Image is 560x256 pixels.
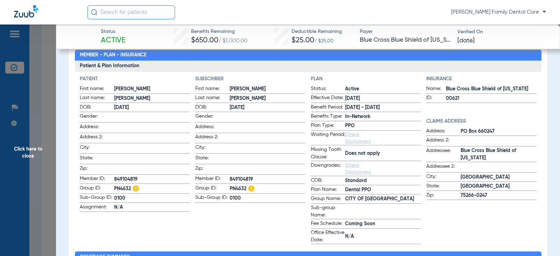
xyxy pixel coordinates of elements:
span: DOB: [80,104,114,112]
span: Group ID: [80,185,114,193]
img: Hazard [248,185,254,192]
span: DOB: [195,104,230,112]
h4: Patient [80,75,190,83]
span: [PERSON_NAME] [230,85,305,93]
span: Status: [311,85,345,94]
span: Sub-group Name: [311,204,345,219]
span: 0100 [230,195,305,202]
span: Address 2: [195,133,230,143]
span: 00621 [446,95,536,102]
span: Plan Type: [311,122,345,130]
h4: Subscriber [195,75,305,83]
span: City: [426,173,461,181]
h4: Plan [311,75,421,83]
span: Active [345,85,421,93]
span: Benefit Period: [311,104,345,112]
span: PN4632 [230,185,305,193]
span: State: [80,154,114,164]
span: COB: [311,177,345,185]
span: [PERSON_NAME] [230,95,305,102]
span: Addressee: [426,147,461,162]
h3: Patient & Plan Information [75,61,541,72]
span: In-Network [345,113,421,120]
span: Address 2: [80,133,114,143]
span: State: [426,182,461,191]
span: Gender: [195,113,230,122]
span: [DATE] [457,36,475,45]
span: N/A [114,204,190,211]
span: 849104819 [114,176,190,183]
a: Check Disclaimers [345,163,371,175]
span: Waiting Period: [311,131,345,145]
img: Search Icon [91,9,97,15]
span: Missing Tooth Clause: [311,146,345,161]
span: Coming Soon [345,220,421,228]
span: PO Box 660247 [461,128,536,135]
span: [PERSON_NAME] [114,95,190,102]
span: [GEOGRAPHIC_DATA] [461,174,536,181]
span: First name: [195,85,230,94]
span: Address 2: [426,137,461,146]
span: PPO [345,122,421,130]
span: [DATE] - [DATE] [345,104,421,111]
span: Benefits Remaining [191,28,247,35]
span: $650.00 [191,37,218,44]
span: 75266-0247 [461,192,536,199]
span: State: [195,154,230,164]
span: Payer [360,28,451,35]
span: First name: [80,85,114,94]
span: Standard [345,177,421,185]
span: Gender: [80,113,114,122]
span: Plan Name: [311,186,345,194]
span: Effective Date: [311,94,345,103]
span: $25.00 [292,37,314,44]
span: Member ID: [80,175,114,184]
span: Blue Cross Blue Shield of [US_STATE] [461,147,536,162]
img: Zuub Logo [14,5,38,18]
span: Address: [426,127,461,136]
span: Zip: [195,165,230,174]
span: Deductible Remaining [292,28,342,35]
span: [GEOGRAPHIC_DATA] [461,183,536,190]
span: Last name: [195,94,230,103]
span: [DATE] [345,95,421,102]
span: Name: [426,85,446,94]
a: Check Disclaimers [345,132,371,144]
span: 849104819 [230,176,305,183]
span: [PERSON_NAME] Family Dental Care [451,9,546,16]
span: Dental PPO [345,186,421,194]
img: Hazard [133,185,139,192]
h4: Insurance [426,75,536,83]
span: Group ID: [195,185,230,193]
span: Sub-Group ID: [195,194,230,202]
span: Group Name: [311,195,345,203]
span: / $1,000.00 [218,38,247,44]
span: / $25.00 [314,39,334,43]
span: Address: [195,123,230,133]
span: 0100 [114,195,190,202]
span: [DATE] [230,104,305,111]
span: Fee Schedule: [311,220,345,228]
span: Office Effective Date: [311,229,345,244]
span: Blue Cross Blue Shield of [US_STATE] [446,85,536,93]
span: Assignment: [80,203,114,212]
span: Sub-Group ID: [80,194,114,202]
span: Zip: [80,165,114,174]
span: Benefits Type: [311,113,345,121]
h4: Claims Address [426,118,536,125]
span: Status [101,28,125,35]
span: ID: [426,94,446,103]
span: Downgrades: [311,162,345,176]
span: [PERSON_NAME] [114,85,190,93]
span: Verified On [457,28,549,36]
span: Member ID: [195,175,230,184]
span: N/A [345,233,421,240]
span: Addressee 2: [426,163,461,172]
span: Does not apply [345,150,421,157]
span: Address: [80,123,114,133]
